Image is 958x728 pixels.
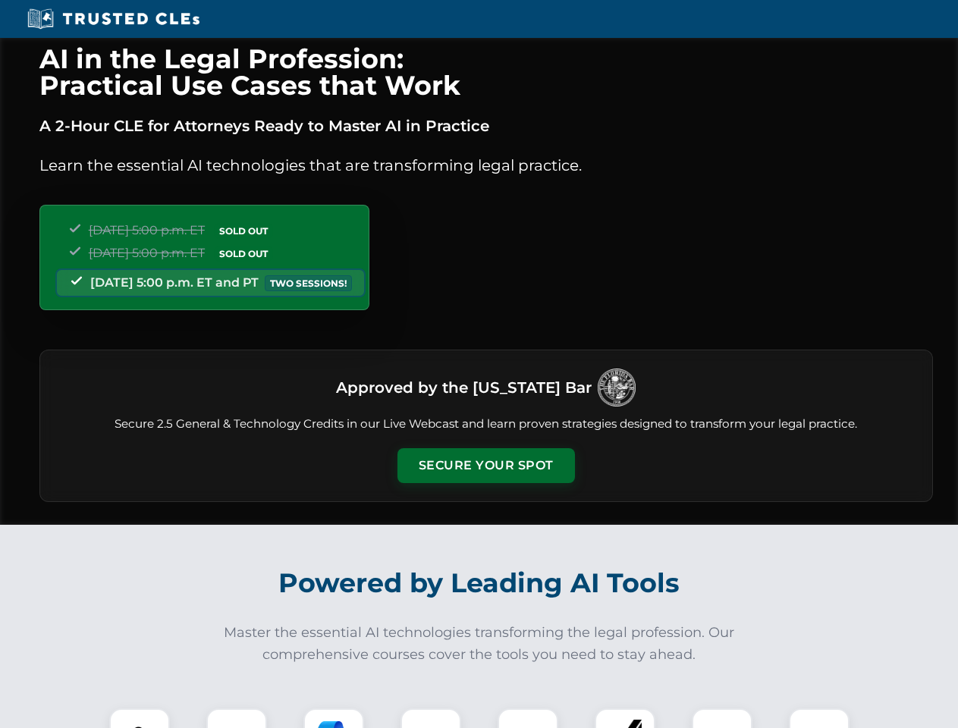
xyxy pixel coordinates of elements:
span: SOLD OUT [214,246,273,262]
h1: AI in the Legal Profession: Practical Use Cases that Work [39,45,933,99]
span: SOLD OUT [214,223,273,239]
span: [DATE] 5:00 p.m. ET [89,223,205,237]
p: A 2-Hour CLE for Attorneys Ready to Master AI in Practice [39,114,933,138]
p: Learn the essential AI technologies that are transforming legal practice. [39,153,933,177]
button: Secure Your Spot [397,448,575,483]
h2: Powered by Leading AI Tools [59,557,900,610]
img: Trusted CLEs [23,8,204,30]
img: Logo [598,369,636,406]
h3: Approved by the [US_STATE] Bar [336,374,592,401]
p: Master the essential AI technologies transforming the legal profession. Our comprehensive courses... [214,622,745,666]
p: Secure 2.5 General & Technology Credits in our Live Webcast and learn proven strategies designed ... [58,416,914,433]
span: [DATE] 5:00 p.m. ET [89,246,205,260]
